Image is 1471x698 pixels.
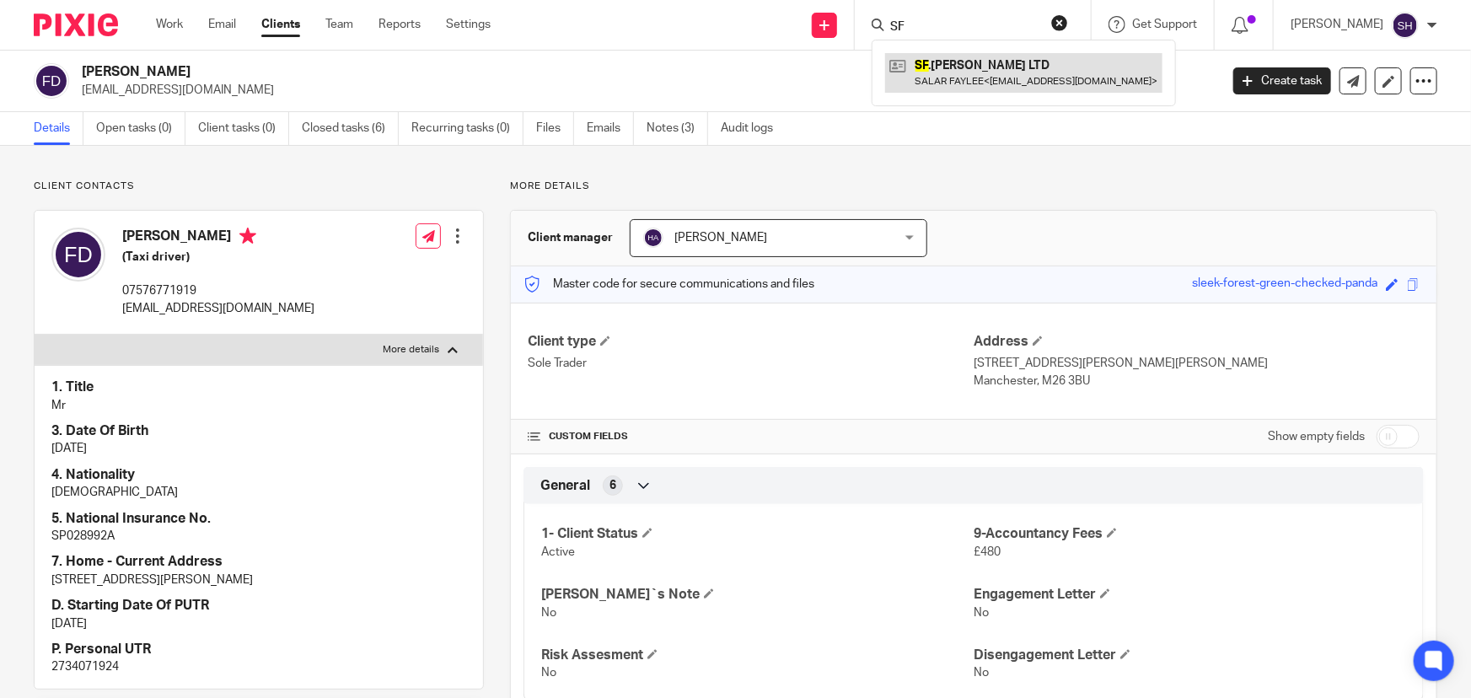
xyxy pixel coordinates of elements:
[528,355,974,372] p: Sole Trader
[889,20,1040,35] input: Search
[974,525,1406,543] h4: 9-Accountancy Fees
[510,180,1437,193] p: More details
[34,63,69,99] img: svg%3E
[541,647,974,664] h4: Risk Assesment
[523,276,814,293] p: Master code for secure communications and files
[302,112,399,145] a: Closed tasks (6)
[541,607,556,619] span: No
[1392,12,1419,39] img: svg%3E
[536,112,574,145] a: Files
[198,112,289,145] a: Client tasks (0)
[51,553,466,571] h4: 7. Home - Current Address
[974,607,989,619] span: No
[51,440,466,457] p: [DATE]
[325,16,353,33] a: Team
[411,112,523,145] a: Recurring tasks (0)
[34,13,118,36] img: Pixie
[51,658,466,675] p: 2734071924
[51,379,466,396] h4: 1. Title
[51,228,105,282] img: svg%3E
[261,16,300,33] a: Clients
[51,397,466,414] p: Mr
[609,477,616,494] span: 6
[208,16,236,33] a: Email
[647,112,708,145] a: Notes (3)
[122,300,314,317] p: [EMAIL_ADDRESS][DOMAIN_NAME]
[51,572,466,588] p: [STREET_ADDRESS][PERSON_NAME]
[51,528,466,545] p: SP028992A
[51,422,466,440] h4: 3. Date Of Birth
[528,430,974,443] h4: CUSTOM FIELDS
[1268,428,1365,445] label: Show empty fields
[82,82,1208,99] p: [EMAIL_ADDRESS][DOMAIN_NAME]
[122,228,314,249] h4: [PERSON_NAME]
[34,112,83,145] a: Details
[974,667,989,679] span: No
[122,282,314,299] p: 07576771919
[51,466,466,484] h4: 4. Nationality
[974,546,1001,558] span: £480
[383,343,439,357] p: More details
[51,641,466,658] h4: P. Personal UTR
[541,586,974,604] h4: [PERSON_NAME]`s Note
[974,586,1406,604] h4: Engagement Letter
[239,228,256,244] i: Primary
[156,16,183,33] a: Work
[974,355,1420,372] p: [STREET_ADDRESS][PERSON_NAME][PERSON_NAME]
[541,667,556,679] span: No
[974,333,1420,351] h4: Address
[1051,14,1068,31] button: Clear
[51,484,466,501] p: [DEMOGRAPHIC_DATA]
[587,112,634,145] a: Emails
[96,112,185,145] a: Open tasks (0)
[1192,275,1377,294] div: sleek-forest-green-checked-panda
[721,112,786,145] a: Audit logs
[643,228,663,248] img: svg%3E
[1132,19,1197,30] span: Get Support
[378,16,421,33] a: Reports
[528,333,974,351] h4: Client type
[1291,16,1383,33] p: [PERSON_NAME]
[528,229,613,246] h3: Client manager
[540,477,590,495] span: General
[674,232,767,244] span: [PERSON_NAME]
[974,373,1420,389] p: Manchester, M26 3BU
[541,525,974,543] h4: 1- Client Status
[122,249,314,266] h5: (Taxi driver)
[541,546,575,558] span: Active
[34,180,484,193] p: Client contacts
[446,16,491,33] a: Settings
[51,597,466,615] h4: D. Starting Date Of PUTR
[1233,67,1331,94] a: Create task
[51,615,466,632] p: [DATE]
[51,510,466,528] h4: 5. National Insurance No.
[974,647,1406,664] h4: Disengagement Letter
[82,63,983,81] h2: [PERSON_NAME]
